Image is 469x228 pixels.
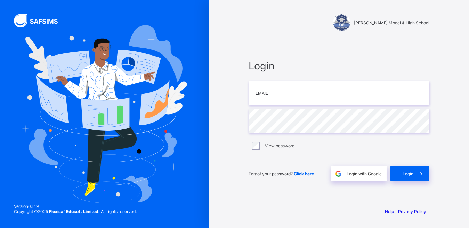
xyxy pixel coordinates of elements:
img: SAFSIMS Logo [14,14,66,27]
img: Hero Image [22,25,187,203]
span: Login with Google [347,171,382,176]
span: [PERSON_NAME] Model & High School [354,20,429,25]
a: Privacy Policy [398,209,426,214]
span: Copyright © 2025 All rights reserved. [14,209,137,214]
label: View password [265,143,294,149]
span: Forgot your password? [249,171,314,176]
a: Help [385,209,394,214]
a: Click here [294,171,314,176]
img: google.396cfc9801f0270233282035f929180a.svg [334,170,342,178]
strong: Flexisaf Edusoft Limited. [49,209,100,214]
span: Login [249,60,429,72]
span: Login [403,171,413,176]
span: Version 0.1.19 [14,204,137,209]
